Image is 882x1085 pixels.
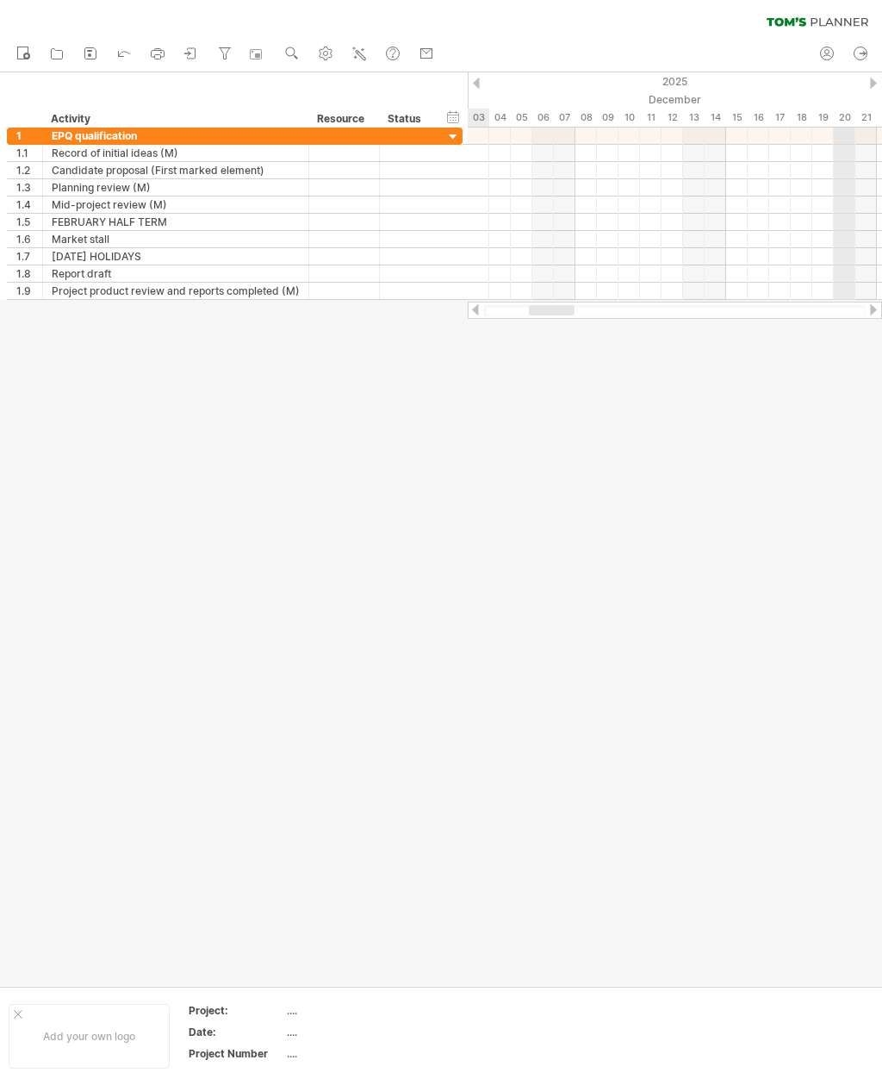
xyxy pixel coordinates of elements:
[9,1004,170,1069] div: Add your own logo
[52,214,300,230] div: FEBRUARY HALF TERM
[189,1003,283,1018] div: Project:
[16,162,42,178] div: 1.2
[16,265,42,282] div: 1.8
[52,231,300,247] div: Market stall
[52,179,300,196] div: Planning review (M)
[16,248,42,265] div: 1.7
[287,1025,432,1039] div: ....
[52,265,300,282] div: Report draft
[189,1046,283,1061] div: Project Number
[52,248,300,265] div: [DATE] HOLIDAYS
[16,196,42,213] div: 1.4
[16,214,42,230] div: 1.5
[640,109,661,127] div: Thursday, 11 December 2025
[52,196,300,213] div: Mid-project review (M)
[618,109,640,127] div: Wednesday, 10 December 2025
[532,109,554,127] div: Saturday, 6 December 2025
[287,1003,432,1018] div: ....
[489,109,511,127] div: Thursday, 4 December 2025
[748,109,769,127] div: Tuesday, 16 December 2025
[189,1025,283,1039] div: Date:
[16,231,42,247] div: 1.6
[726,109,748,127] div: Monday, 15 December 2025
[52,128,300,144] div: EPQ qualification
[511,109,532,127] div: Friday, 5 December 2025
[812,109,834,127] div: Friday, 19 December 2025
[52,283,300,299] div: Project product review and reports completed (M)
[554,109,575,127] div: Sunday, 7 December 2025
[388,110,425,128] div: Status
[52,162,300,178] div: Candidate proposal (First marked element)
[705,109,726,127] div: Sunday, 14 December 2025
[683,109,705,127] div: Saturday, 13 December 2025
[597,109,618,127] div: Tuesday, 9 December 2025
[16,283,42,299] div: 1.9
[834,109,855,127] div: Saturday, 20 December 2025
[317,110,370,128] div: Resource
[769,109,791,127] div: Wednesday, 17 December 2025
[16,145,42,161] div: 1.1
[52,145,300,161] div: Record of initial ideas (M)
[468,109,489,127] div: Wednesday, 3 December 2025
[287,1046,432,1061] div: ....
[855,109,877,127] div: Sunday, 21 December 2025
[791,109,812,127] div: Thursday, 18 December 2025
[661,109,683,127] div: Friday, 12 December 2025
[51,110,299,128] div: Activity
[16,179,42,196] div: 1.3
[575,109,597,127] div: Monday, 8 December 2025
[16,128,42,144] div: 1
